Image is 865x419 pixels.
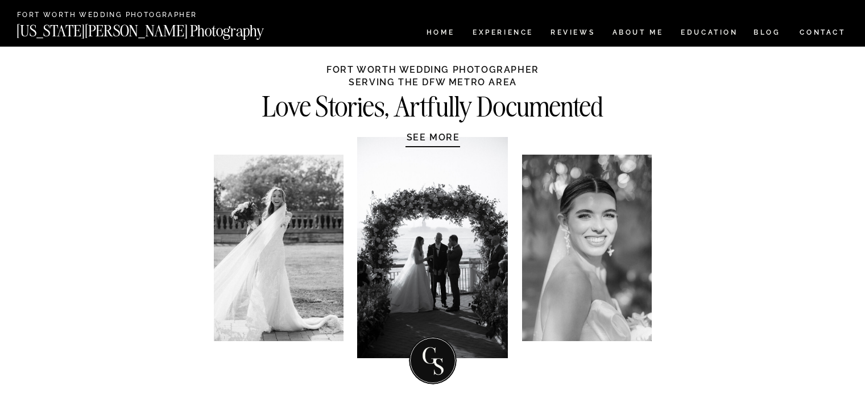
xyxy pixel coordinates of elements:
h2: Love Stories, Artfully Documented [238,94,628,116]
a: Fort Worth Wedding Photographer [17,11,250,20]
a: Experience [473,29,532,39]
a: [US_STATE][PERSON_NAME] Photography [16,23,302,33]
a: ABOUT ME [612,29,664,39]
a: CONTACT [799,26,846,39]
a: EDUCATION [680,29,739,39]
a: SEE MORE [379,131,487,143]
a: BLOG [754,29,781,39]
h1: Fort Worth WEDDING PHOTOGRAPHER ServIng The DFW Metro Area [326,64,540,86]
a: HOME [424,29,457,39]
a: REVIEWS [551,29,593,39]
